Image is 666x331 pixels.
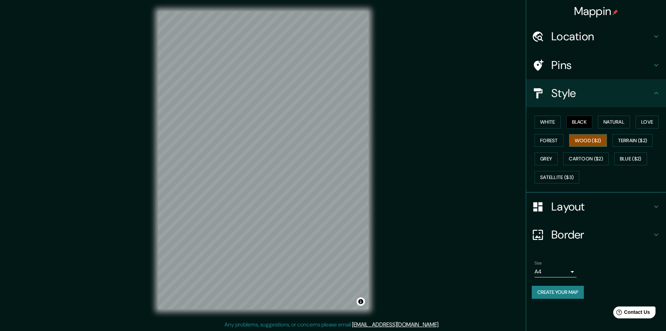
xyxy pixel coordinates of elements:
[551,29,652,43] h4: Location
[441,320,442,329] div: .
[551,58,652,72] h4: Pins
[158,11,368,309] canvas: Map
[526,22,666,50] div: Location
[604,304,658,323] iframe: Help widget launcher
[598,116,630,129] button: Natural
[563,152,609,165] button: Cartoon ($2)
[535,260,542,266] label: Size
[614,152,647,165] button: Blue ($2)
[535,134,564,147] button: Forest
[569,134,607,147] button: Wood ($2)
[352,321,438,328] a: [EMAIL_ADDRESS][DOMAIN_NAME]
[526,51,666,79] div: Pins
[551,228,652,242] h4: Border
[613,9,618,15] img: pin-icon.png
[551,86,652,100] h4: Style
[526,221,666,249] div: Border
[535,266,577,277] div: A4
[357,297,365,306] button: Toggle attribution
[535,152,558,165] button: Grey
[535,116,561,129] button: White
[636,116,659,129] button: Love
[574,4,618,18] h4: Mappin
[526,79,666,107] div: Style
[526,193,666,221] div: Layout
[224,320,439,329] p: Any problems, suggestions, or concerns please email .
[551,200,652,214] h4: Layout
[532,286,584,299] button: Create your map
[535,171,579,184] button: Satellite ($3)
[613,134,653,147] button: Terrain ($2)
[439,320,441,329] div: .
[566,116,593,129] button: Black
